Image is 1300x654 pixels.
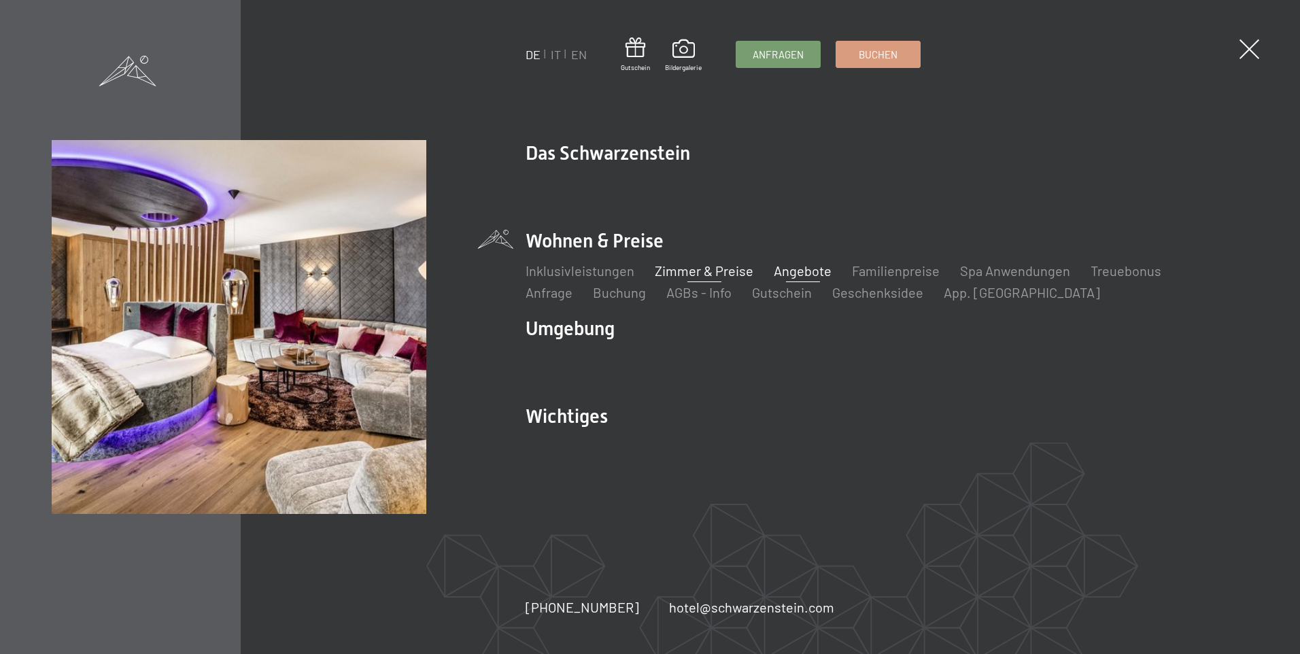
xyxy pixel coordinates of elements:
[571,47,587,62] a: EN
[526,262,634,279] a: Inklusivleistungen
[621,37,650,72] a: Gutschein
[944,284,1100,300] a: App. [GEOGRAPHIC_DATA]
[1091,262,1161,279] a: Treuebonus
[526,599,639,615] span: [PHONE_NUMBER]
[752,284,812,300] a: Gutschein
[526,284,572,300] a: Anfrage
[836,41,920,67] a: Buchen
[859,48,897,62] span: Buchen
[852,262,940,279] a: Familienpreise
[666,284,732,300] a: AGBs - Info
[526,47,541,62] a: DE
[774,262,832,279] a: Angebote
[832,284,923,300] a: Geschenksidee
[669,598,834,617] a: hotel@schwarzenstein.com
[551,47,561,62] a: IT
[753,48,804,62] span: Anfragen
[736,41,820,67] a: Anfragen
[593,284,646,300] a: Buchung
[655,262,753,279] a: Zimmer & Preise
[960,262,1070,279] a: Spa Anwendungen
[665,63,702,72] span: Bildergalerie
[621,63,650,72] span: Gutschein
[665,39,702,72] a: Bildergalerie
[526,598,639,617] a: [PHONE_NUMBER]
